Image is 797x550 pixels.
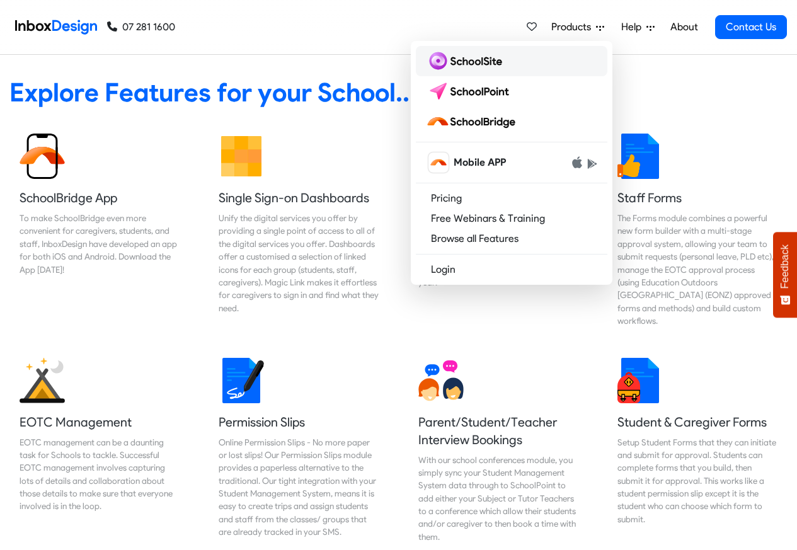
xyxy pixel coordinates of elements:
[454,155,506,170] span: Mobile APP
[20,358,65,403] img: 2022_01_25_icon_eonz.svg
[209,123,389,338] a: Single Sign-on Dashboards Unify the digital services you offer by providing a single point of acc...
[418,358,464,403] img: 2022_01_13_icon_conversation.svg
[9,76,788,108] heading: Explore Features for your School...
[617,413,777,431] h5: Student & Caregiver Forms
[20,189,180,207] h5: SchoolBridge App
[667,14,701,40] a: About
[219,212,379,314] div: Unify the digital services you offer by providing a single point of access to all of the digital ...
[607,123,788,338] a: Staff Forms The Forms module combines a powerful new form builder with a multi-stage approval sys...
[546,14,609,40] a: Products
[418,454,578,544] div: With our school conferences module, you simply sync your Student Management System data through t...
[219,358,264,403] img: 2022_01_18_icon_signature.svg
[715,15,787,39] a: Contact Us
[219,436,379,539] div: Online Permission Slips - No more paper or lost slips! ​Our Permission Slips module provides a pa...
[617,189,777,207] h5: Staff Forms
[219,189,379,207] h5: Single Sign-on Dashboards
[20,212,180,276] div: To make SchoolBridge even more convenient for caregivers, students, and staff, InboxDesign have d...
[779,244,791,289] span: Feedback
[617,134,663,179] img: 2022_01_13_icon_thumbsup.svg
[616,14,660,40] a: Help
[107,20,175,35] a: 07 281 1600
[418,413,578,449] h5: Parent/Student/Teacher Interview Bookings
[408,123,588,338] a: Course Selection Clever Course Selection for any Situation. SchoolPoint enables students and care...
[617,212,777,328] div: The Forms module combines a powerful new form builder with a multi-stage approval system, allowin...
[219,134,264,179] img: 2022_01_13_icon_grid.svg
[428,152,449,173] img: schoolbridge icon
[551,20,596,35] span: Products
[219,413,379,431] h5: Permission Slips
[416,209,607,229] a: Free Webinars & Training
[426,81,515,101] img: schoolpoint logo
[416,260,607,280] a: Login
[617,358,663,403] img: 2022_01_13_icon_student_form.svg
[416,188,607,209] a: Pricing
[411,41,612,285] div: Products
[426,112,520,132] img: schoolbridge logo
[617,436,777,526] div: Setup Student Forms that they can initiate and submit for approval. Students can complete forms t...
[416,147,607,178] a: schoolbridge icon Mobile APP
[9,123,190,338] a: SchoolBridge App To make SchoolBridge even more convenient for caregivers, students, and staff, I...
[20,134,65,179] img: 2022_01_13_icon_sb_app.svg
[621,20,646,35] span: Help
[773,232,797,318] button: Feedback - Show survey
[426,51,507,71] img: schoolsite logo
[20,413,180,431] h5: EOTC Management
[416,229,607,249] a: Browse all Features
[20,436,180,513] div: EOTC management can be a daunting task for Schools to tackle. Successful EOTC management involves...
